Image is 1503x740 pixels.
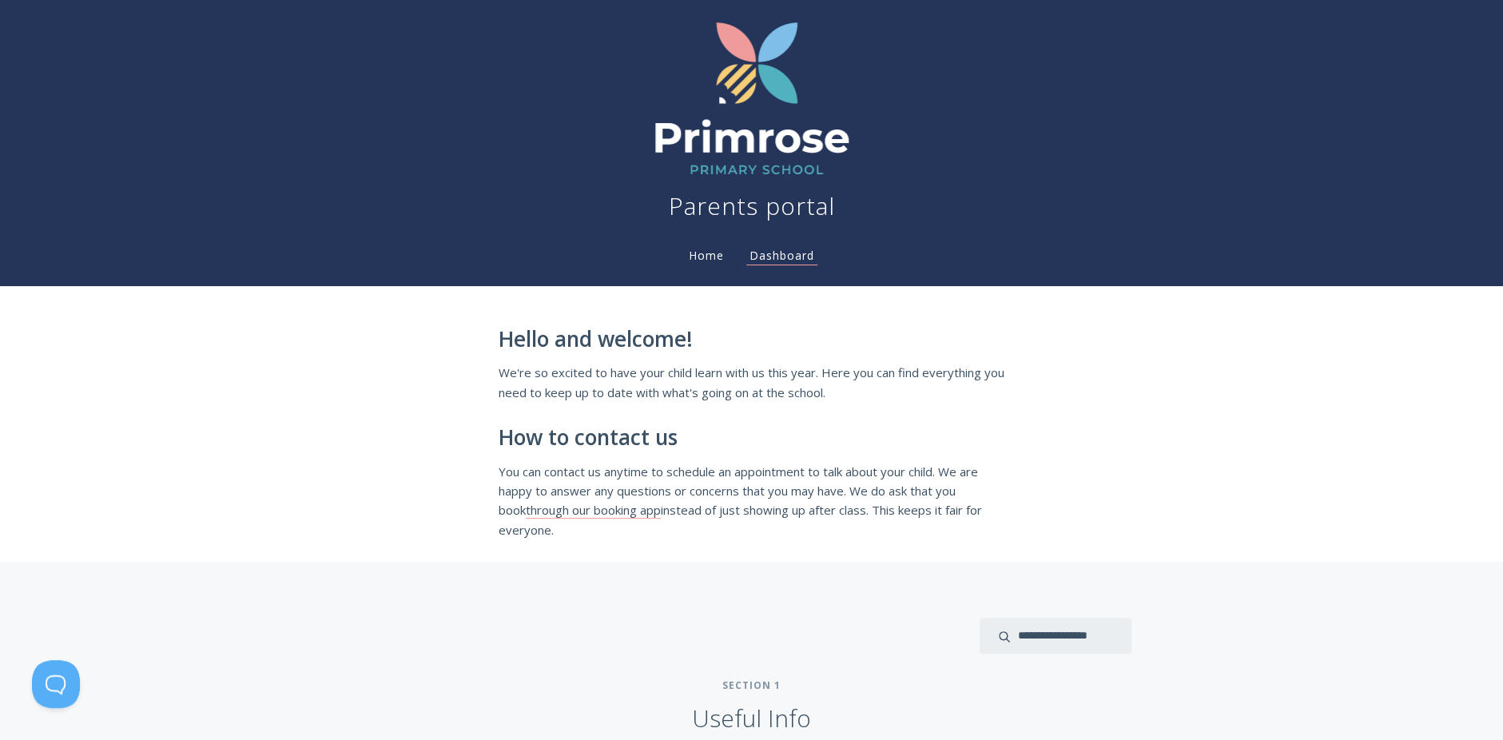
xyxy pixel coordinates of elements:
[526,502,661,519] a: through our booking app
[32,660,80,708] iframe: Toggle Customer Support
[499,328,1005,352] h2: Hello and welcome!
[686,248,727,263] a: Home
[980,618,1131,654] input: search input
[746,248,817,265] a: Dashboard
[499,462,1005,540] p: You can contact us anytime to schedule an appointment to talk about your child. We are happy to a...
[499,426,1005,450] h2: How to contact us
[499,363,1005,402] p: We're so excited to have your child learn with us this year. Here you can find everything you nee...
[669,190,835,222] h1: Parents portal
